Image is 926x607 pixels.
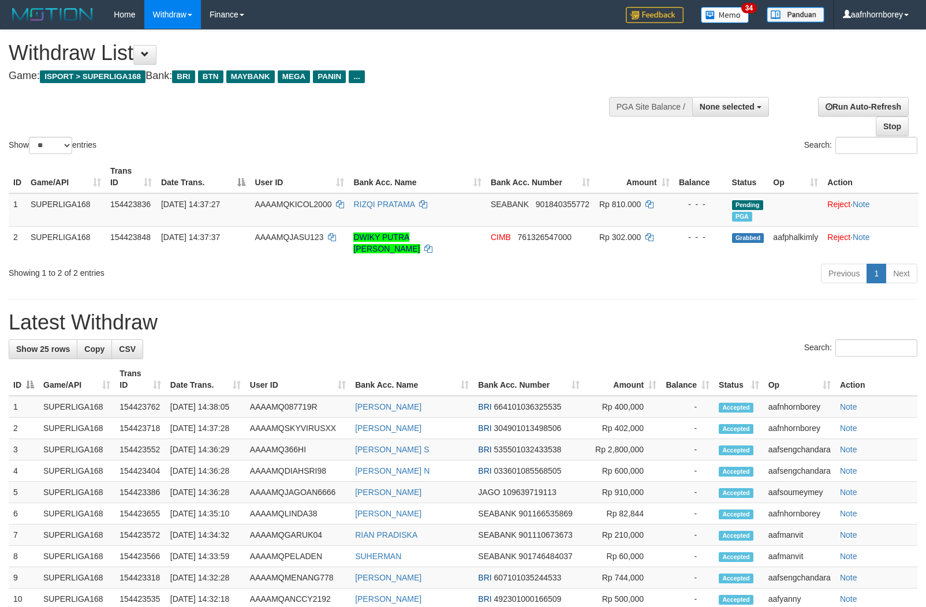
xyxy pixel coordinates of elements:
a: [PERSON_NAME] [355,424,421,433]
td: 5 [9,482,39,503]
td: AAAAMQDIAHSRI98 [245,460,350,482]
input: Search: [835,137,917,154]
td: Rp 402,000 [584,418,661,439]
td: AAAAMQ366HI [245,439,350,460]
a: Previous [821,264,867,283]
a: Note [840,509,857,518]
span: MAYBANK [226,70,275,83]
td: aafnhornborey [764,396,835,418]
span: Accepted [719,531,753,541]
td: Rp 82,844 [584,503,661,524]
span: BRI [478,445,491,454]
th: Op: activate to sort column ascending [764,363,835,396]
span: Copy 033601085568505 to clipboard [494,466,562,475]
td: - [661,567,714,589]
a: Run Auto-Refresh [818,97,909,117]
a: DWIKY PUTRA [PERSON_NAME] [353,233,420,253]
a: Copy [77,339,112,359]
a: SUHERMAN [355,552,401,561]
th: Op: activate to sort column ascending [768,160,823,193]
input: Search: [835,339,917,357]
span: Accepted [719,424,753,434]
span: Copy [84,344,104,354]
span: Accepted [719,445,753,455]
td: 154423566 [115,546,166,567]
td: 9 [9,567,39,589]
span: BRI [478,573,491,582]
th: Date Trans.: activate to sort column descending [156,160,251,193]
th: Trans ID: activate to sort column ascending [115,363,166,396]
a: 1 [867,264,886,283]
div: PGA Site Balance / [609,97,692,117]
td: SUPERLIGA168 [39,396,115,418]
td: [DATE] 14:37:28 [166,418,245,439]
td: Rp 910,000 [584,482,661,503]
span: Marked by aafsengchandara [732,212,752,222]
td: 1 [9,396,39,418]
td: 3 [9,439,39,460]
td: - [661,460,714,482]
span: Copy 109639719113 to clipboard [502,488,556,497]
span: MEGA [278,70,311,83]
span: Rp 302.000 [599,233,641,242]
a: RIAN PRADISKA [355,530,417,539]
td: 154423552 [115,439,166,460]
th: Status: activate to sort column ascending [714,363,764,396]
label: Search: [804,137,917,154]
a: Note [840,594,857,604]
span: [DATE] 14:37:37 [161,233,220,242]
td: - [661,546,714,567]
th: Bank Acc. Number: activate to sort column ascending [473,363,584,396]
span: Show 25 rows [16,344,70,354]
span: Grabbed [732,233,764,243]
td: aafsengchandara [764,439,835,460]
a: [PERSON_NAME] [355,509,421,518]
th: User ID: activate to sort column ascending [245,363,350,396]
a: Note [840,445,857,454]
td: AAAAMQPELADEN [245,546,350,567]
td: AAAAMQ087719R [245,396,350,418]
span: CIMB [491,233,511,242]
span: PANIN [313,70,346,83]
td: 154423318 [115,567,166,589]
span: Accepted [719,467,753,477]
span: Copy 901746484037 to clipboard [518,552,572,561]
th: Amount: activate to sort column ascending [584,363,661,396]
span: SEABANK [478,530,516,539]
span: Accepted [719,574,753,583]
span: Copy 901166535869 to clipboard [518,509,572,518]
td: AAAAMQGARUK04 [245,524,350,546]
td: Rp 600,000 [584,460,661,482]
h4: Game: Bank: [9,70,606,82]
label: Search: [804,339,917,357]
button: None selected [692,97,769,117]
td: [DATE] 14:36:28 [166,482,245,503]
span: Pending [732,200,763,210]
a: [PERSON_NAME] S [355,445,429,454]
a: Note [853,233,870,242]
td: · [823,226,918,259]
td: Rp 60,000 [584,546,661,567]
td: 154423404 [115,460,166,482]
td: SUPERLIGA168 [39,503,115,524]
td: AAAAMQJAGOAN6666 [245,482,350,503]
th: Date Trans.: activate to sort column ascending [166,363,245,396]
td: - [661,439,714,460]
td: aafnhornborey [764,503,835,524]
td: [DATE] 14:36:29 [166,439,245,460]
span: BRI [478,402,491,411]
td: [DATE] 14:36:28 [166,460,245,482]
a: [PERSON_NAME] [355,594,421,604]
td: - [661,482,714,503]
td: 154423655 [115,503,166,524]
img: Feedback.jpg [626,7,684,23]
td: [DATE] 14:38:05 [166,396,245,418]
td: Rp 744,000 [584,567,661,589]
a: Note [840,488,857,497]
span: Accepted [719,403,753,413]
td: 6 [9,503,39,524]
td: [DATE] 14:34:32 [166,524,245,546]
th: Status [727,160,769,193]
span: [DATE] 14:37:27 [161,200,220,209]
td: - [661,418,714,439]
